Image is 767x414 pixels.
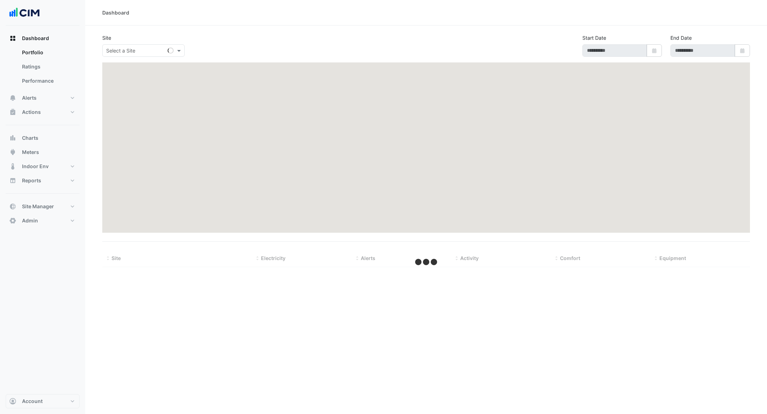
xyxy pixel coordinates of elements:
[9,217,16,224] app-icon: Admin
[22,203,54,210] span: Site Manager
[111,255,121,261] span: Site
[6,145,80,159] button: Meters
[22,149,39,156] span: Meters
[22,109,41,116] span: Actions
[9,177,16,184] app-icon: Reports
[582,34,606,42] label: Start Date
[9,203,16,210] app-icon: Site Manager
[6,394,80,408] button: Account
[22,398,43,405] span: Account
[460,255,479,261] span: Activity
[22,177,41,184] span: Reports
[6,199,80,214] button: Site Manager
[102,34,111,42] label: Site
[9,149,16,156] app-icon: Meters
[9,163,16,170] app-icon: Indoor Env
[22,163,49,170] span: Indoor Env
[261,255,285,261] span: Electricity
[9,94,16,101] app-icon: Alerts
[9,35,16,42] app-icon: Dashboard
[659,255,686,261] span: Equipment
[16,60,80,74] a: Ratings
[6,159,80,173] button: Indoor Env
[22,35,49,42] span: Dashboard
[102,9,129,16] div: Dashboard
[6,105,80,119] button: Actions
[560,255,580,261] span: Comfort
[6,45,80,91] div: Dashboard
[6,31,80,45] button: Dashboard
[361,255,375,261] span: Alerts
[6,214,80,228] button: Admin
[22,134,38,142] span: Charts
[16,74,80,88] a: Performance
[22,217,38,224] span: Admin
[670,34,692,42] label: End Date
[16,45,80,60] a: Portfolio
[9,6,40,20] img: Company Logo
[22,94,37,101] span: Alerts
[6,91,80,105] button: Alerts
[9,134,16,142] app-icon: Charts
[6,173,80,188] button: Reports
[9,109,16,116] app-icon: Actions
[6,131,80,145] button: Charts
